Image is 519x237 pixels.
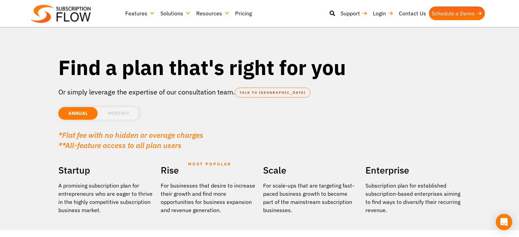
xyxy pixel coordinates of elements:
[161,181,256,214] div: For businesses that desire to increase their growth and find more opportunities for business expa...
[58,55,461,80] h1: Find a plan that's right for you
[263,162,359,178] h2: Scale
[338,6,370,20] a: Support
[370,6,396,20] a: Login
[58,87,461,97] p: Or simply leverage the expertise of our consultation team.
[98,107,139,120] li: MONTHLY
[122,6,158,20] a: Features
[58,181,154,214] p: A promising subscription plan for entrepreneurs who are eager to thrive in the highly competitive...
[58,140,182,150] em: **All-feature access to all plan users
[429,6,485,20] a: Schedule a Demo
[263,181,359,214] div: For scale-ups that are targeting fast-paced business growth to become part of the mainstream subs...
[58,162,154,178] h2: Startup
[193,6,232,20] a: Resources
[396,6,429,20] a: Contact Us
[232,6,255,20] a: Pricing
[58,130,203,140] em: *Flat fee with no hidden or overage charges
[58,107,98,120] li: ANNUAL
[235,88,311,98] a: TALK TO [GEOGRAPHIC_DATA]
[188,156,231,172] span: MOST POPULAR
[31,5,91,23] img: Subscriptionflow
[161,162,256,178] h2: Rise
[365,181,461,214] p: Subscription plan for established subscription-based enterprises aiming to find ways to diversify...
[158,6,193,20] a: Solutions
[365,162,461,178] h2: Enterprise
[496,214,512,230] div: Open Intercom Messenger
